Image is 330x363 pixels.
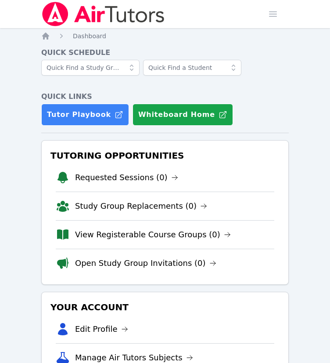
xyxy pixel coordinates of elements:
[49,299,281,315] h3: Your Account
[41,60,140,76] input: Quick Find a Study Group
[143,60,241,76] input: Quick Find a Student
[41,47,289,58] h4: Quick Schedule
[133,104,233,126] button: Whiteboard Home
[41,91,289,102] h4: Quick Links
[41,32,289,40] nav: Breadcrumb
[41,104,129,126] a: Tutor Playbook
[75,257,216,269] a: Open Study Group Invitations (0)
[49,148,281,163] h3: Tutoring Opportunities
[75,200,207,212] a: Study Group Replacements (0)
[73,33,106,40] span: Dashboard
[73,32,106,40] a: Dashboard
[75,171,178,184] a: Requested Sessions (0)
[41,2,165,26] img: Air Tutors
[75,323,128,335] a: Edit Profile
[75,229,231,241] a: View Registerable Course Groups (0)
